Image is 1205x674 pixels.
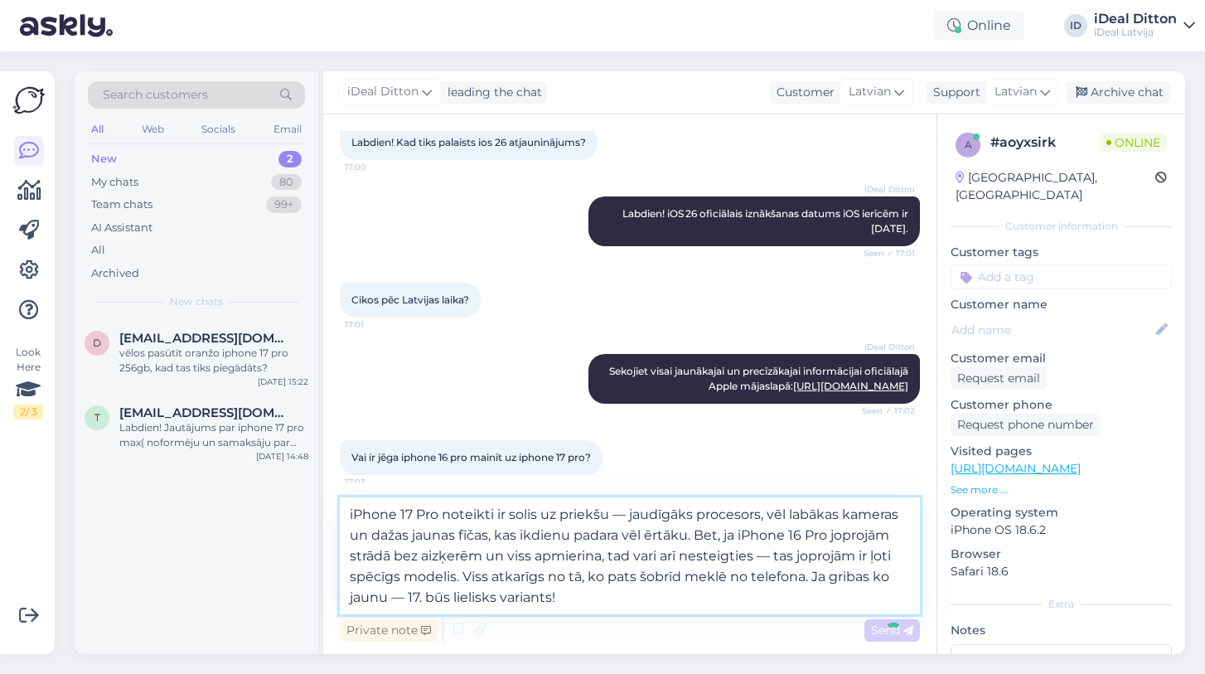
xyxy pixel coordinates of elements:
[91,242,105,259] div: All
[170,294,223,309] span: New chats
[138,119,167,140] div: Web
[345,476,407,488] span: 17:03
[345,161,407,173] span: 17:00
[93,337,101,349] span: d
[256,450,308,463] div: [DATE] 14:48
[927,84,980,101] div: Support
[345,318,407,331] span: 17:01
[951,504,1172,521] p: Operating system
[13,85,45,116] img: Askly Logo
[13,345,43,419] div: Look Here
[103,86,208,104] span: Search customers
[13,405,43,419] div: 2 / 3
[951,443,1172,460] p: Visited pages
[91,196,152,213] div: Team chats
[849,83,891,101] span: Latvian
[91,220,152,236] div: AI Assistant
[951,244,1172,261] p: Customer tags
[622,207,911,235] span: Labdien! iOS 26 oficiālais iznākšanas datums iOS ierīcēm ir [DATE].
[853,183,915,196] span: iDeal Ditton
[351,136,586,148] span: Labdien! Kad tiks palaists ios 26 atjauninājums?
[119,331,292,346] span: dubradj@gmail.com
[951,264,1172,289] input: Add a tag
[956,169,1155,204] div: [GEOGRAPHIC_DATA], [GEOGRAPHIC_DATA]
[609,365,911,392] span: Sekojiet visai jaunākajai un precīzākajai informācijai oficiālajā Apple mājaslapā:
[198,119,239,140] div: Socials
[1064,14,1087,37] div: ID
[951,461,1081,476] a: [URL][DOMAIN_NAME]
[853,341,915,353] span: iDeal Ditton
[951,482,1172,497] p: See more ...
[793,380,908,392] a: [URL][DOMAIN_NAME]
[1094,26,1177,39] div: iDeal Latvija
[119,405,292,420] span: tbaker@inbox.lv
[278,151,302,167] div: 2
[951,396,1172,414] p: Customer phone
[990,133,1100,153] div: # aoyxsirk
[266,196,302,213] div: 99+
[853,247,915,259] span: Seen ✓ 17:01
[853,405,915,417] span: Seen ✓ 17:02
[951,219,1172,234] div: Customer information
[951,414,1101,436] div: Request phone number
[351,451,591,463] span: Vai ir jēga iphone 16 pro mainīt uz iphone 17 pro?
[1100,133,1167,152] span: Online
[271,174,302,191] div: 80
[951,597,1172,612] div: Extra
[88,119,107,140] div: All
[951,367,1047,390] div: Request email
[347,83,419,101] span: iDeal Ditton
[91,174,138,191] div: My chats
[351,293,469,306] span: Cikos pēc Latvijas laika?
[441,84,542,101] div: leading the chat
[94,411,100,424] span: t
[91,151,117,167] div: New
[1066,81,1170,104] div: Archive chat
[951,563,1172,580] p: Safari 18.6
[1094,12,1177,26] div: iDeal Ditton
[951,521,1172,539] p: iPhone OS 18.6.2
[951,350,1172,367] p: Customer email
[119,346,308,376] div: vēlos pasūtīt oranžo iphone 17 pro 256gb, kad tas tiks piegādāts?
[934,11,1024,41] div: Online
[951,546,1172,563] p: Browser
[951,321,1153,339] input: Add name
[965,138,972,151] span: a
[951,622,1172,639] p: Notes
[770,84,835,101] div: Customer
[951,296,1172,313] p: Customer name
[258,376,308,388] div: [DATE] 15:22
[994,83,1037,101] span: Latvian
[1094,12,1195,39] a: iDeal DittoniDeal Latvija
[91,265,139,282] div: Archived
[119,420,308,450] div: Labdien! Jautājums par iphone 17 pro max( noformēju un samaksāju par telefonu kā iepriepārdošana)...
[270,119,305,140] div: Email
